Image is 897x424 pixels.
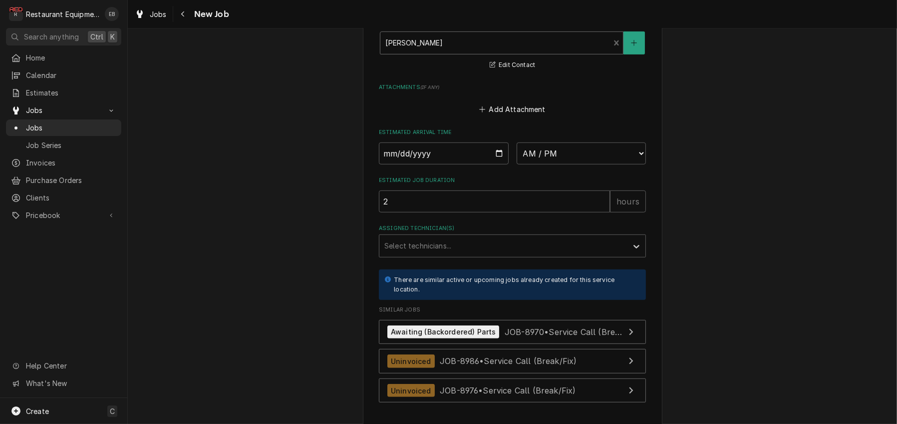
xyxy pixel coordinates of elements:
span: Create [26,407,49,415]
div: Emily Bird's Avatar [105,7,119,21]
span: Search anything [24,31,79,42]
span: Pricebook [26,210,101,220]
div: Uninvoiced [387,354,435,368]
div: There are similar active or upcoming jobs already created for this service location. [394,275,636,294]
a: Home [6,49,121,66]
span: Similar Jobs [379,306,646,314]
span: Jobs [26,105,101,115]
span: JOB-8976 • Service Call (Break/Fix) [440,385,576,395]
span: ( if any ) [420,84,439,90]
button: Edit Contact [488,59,537,71]
div: hours [610,190,646,212]
div: Estimated Arrival Time [379,128,646,164]
button: Add Attachment [478,102,548,116]
button: Navigate back [175,6,191,22]
label: Assigned Technician(s) [379,224,646,232]
span: JOB-8970 • Service Call (Break/Fix) [505,326,641,336]
div: Who should the tech(s) ask for? [379,21,646,71]
a: Clients [6,189,121,206]
button: Create New Contact [623,31,644,54]
span: Jobs [26,122,116,133]
span: K [110,31,115,42]
span: Jobs [150,9,167,19]
a: Estimates [6,84,121,101]
div: Attachments [379,83,646,116]
a: View Job [379,378,646,403]
a: View Job [379,320,646,344]
span: Help Center [26,360,115,371]
label: Attachments [379,83,646,91]
a: Purchase Orders [6,172,121,188]
span: Invoices [26,157,116,168]
div: Similar Jobs [379,306,646,407]
button: Search anythingCtrlK [6,28,121,45]
div: Awaiting (Backordered) Parts [387,325,499,339]
a: Jobs [6,119,121,136]
div: EB [105,7,119,21]
div: Assigned Technician(s) [379,224,646,257]
span: C [110,406,115,416]
span: Calendar [26,70,116,80]
span: Purchase Orders [26,175,116,185]
div: Restaurant Equipment Diagnostics's Avatar [9,7,23,21]
span: Ctrl [90,31,103,42]
label: Estimated Job Duration [379,176,646,184]
a: Go to Jobs [6,102,121,118]
input: Date [379,142,509,164]
span: Job Series [26,140,116,150]
a: Job Series [6,137,121,153]
select: Time Select [517,142,646,164]
span: Home [26,52,116,63]
a: Calendar [6,67,121,83]
a: Invoices [6,154,121,171]
span: Clients [26,192,116,203]
div: Restaurant Equipment Diagnostics [26,9,99,19]
span: What's New [26,378,115,388]
div: R [9,7,23,21]
a: Jobs [131,6,171,22]
a: View Job [379,349,646,373]
span: New Job [191,7,229,21]
div: Estimated Job Duration [379,176,646,212]
div: Uninvoiced [387,384,435,397]
svg: Create New Contact [631,39,637,46]
label: Estimated Arrival Time [379,128,646,136]
span: Estimates [26,87,116,98]
a: Go to Help Center [6,357,121,374]
span: JOB-8986 • Service Call (Break/Fix) [440,356,577,366]
a: Go to Pricebook [6,207,121,223]
a: Go to What's New [6,375,121,391]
